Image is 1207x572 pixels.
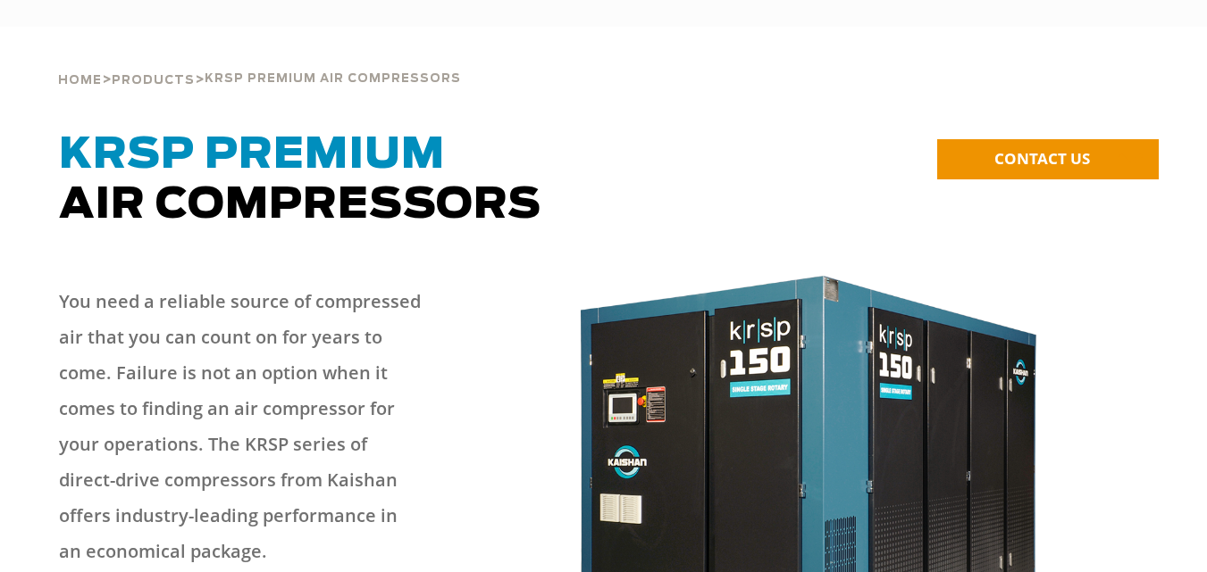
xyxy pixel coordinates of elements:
a: Home [58,71,102,87]
span: krsp premium air compressors [205,73,461,85]
span: Products [112,75,195,87]
span: KRSP Premium [59,134,445,177]
div: > > [58,27,461,95]
a: CONTACT US [937,139,1159,179]
span: Air Compressors [59,134,541,227]
span: Home [58,75,102,87]
p: You need a reliable source of compressed air that you can count on for years to come. Failure is ... [59,284,421,569]
a: Products [112,71,195,87]
span: CONTACT US [994,148,1090,169]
